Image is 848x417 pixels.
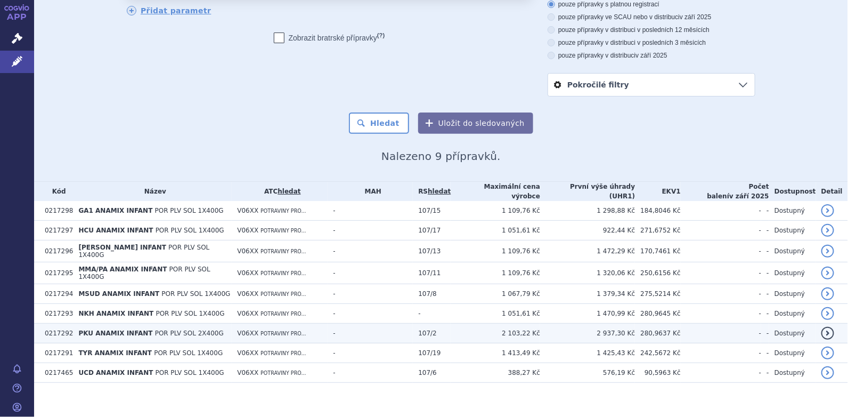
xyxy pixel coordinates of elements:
td: 1 472,29 Kč [540,240,635,262]
span: MSUD ANAMIX INFANT [78,290,159,298]
span: 107/2 [418,330,437,337]
td: 184,8046 Kč [635,201,681,221]
span: POTRAVINY PRO... [260,291,306,297]
td: Dostupný [769,221,816,240]
span: V06XX [237,349,258,357]
td: 1 413,49 Kč [451,343,540,363]
span: HCU ANAMIX INFANT [78,227,153,234]
td: Dostupný [769,304,816,324]
span: 107/17 [418,227,441,234]
span: POTRAVINY PRO... [260,350,306,356]
td: - [681,363,761,383]
td: 1 425,43 Kč [540,343,635,363]
td: 0217298 [39,201,73,221]
span: PKU ANAMIX INFANT [78,330,152,337]
span: POTRAVINY PRO... [260,331,306,336]
td: 90,5963 Kč [635,363,681,383]
td: - [761,201,769,221]
td: - [413,304,451,324]
td: - [761,304,769,324]
th: ATC [232,182,328,201]
td: 1 051,61 Kč [451,304,540,324]
button: Uložit do sledovaných [418,113,533,134]
td: - [681,262,761,284]
td: 2 103,22 Kč [451,324,540,343]
a: hledat [278,188,300,195]
span: 107/15 [418,207,441,214]
td: Dostupný [769,284,816,304]
td: - [761,363,769,383]
td: Dostupný [769,324,816,343]
span: POTRAVINY PRO... [260,248,306,254]
a: detail [821,224,834,237]
td: 250,6156 Kč [635,262,681,284]
span: NKH ANAMIX INFANT [78,310,153,317]
td: 922,44 Kč [540,221,635,240]
td: - [328,343,413,363]
th: Název [73,182,232,201]
span: v září 2025 [635,52,667,59]
td: - [328,201,413,221]
td: Dostupný [769,262,816,284]
th: Detail [816,182,848,201]
span: V06XX [237,227,258,234]
td: - [761,240,769,262]
td: 275,5214 Kč [635,284,681,304]
a: detail [821,245,834,258]
td: 0217296 [39,240,73,262]
th: Maximální cena výrobce [451,182,540,201]
label: pouze přípravky v distribuci v posledních 3 měsících [548,38,755,47]
span: POTRAVINY PRO... [260,370,306,376]
span: POR PLV SOL 1X400G [156,310,225,317]
td: 1 051,61 Kč [451,221,540,240]
th: První výše úhrady (UHR1) [540,182,635,201]
td: 170,7461 Kč [635,240,681,262]
span: Nalezeno 9 přípravků. [381,150,501,163]
span: POTRAVINY PRO... [260,311,306,317]
a: detail [821,267,834,279]
span: POR PLV SOL 1X400G [155,207,224,214]
span: POR PLV SOL 1X400G [154,349,223,357]
td: - [681,201,761,221]
span: V06XX [237,269,258,277]
td: Dostupný [769,240,816,262]
span: 107/11 [418,269,441,277]
span: V06XX [237,207,258,214]
label: pouze přípravky ve SCAU nebo v distribuci [548,13,755,21]
span: V06XX [237,247,258,255]
td: 1 298,88 Kč [540,201,635,221]
th: RS [413,182,451,201]
td: - [328,363,413,383]
td: 1 109,76 Kč [451,262,540,284]
td: 0217293 [39,304,73,324]
td: Dostupný [769,343,816,363]
td: 280,9637 Kč [635,324,681,343]
span: v září 2025 [729,193,769,200]
label: Zobrazit bratrské přípravky [274,33,385,43]
a: detail [821,327,834,340]
td: 1 067,79 Kč [451,284,540,304]
td: 1 109,76 Kč [451,201,540,221]
td: 0217294 [39,284,73,304]
td: 576,19 Kč [540,363,635,383]
td: - [681,221,761,240]
span: POR PLV SOL 1X400G [78,266,210,280]
td: - [328,324,413,343]
span: V06XX [237,369,258,376]
span: V06XX [237,330,258,337]
td: 242,5672 Kč [635,343,681,363]
span: GA1 ANAMIX INFANT [78,207,152,214]
a: detail [821,204,834,217]
td: 0217291 [39,343,73,363]
label: pouze přípravky v distribuci [548,51,755,60]
td: Dostupný [769,201,816,221]
td: 1 109,76 Kč [451,240,540,262]
td: - [761,262,769,284]
td: 0217465 [39,363,73,383]
span: POR PLV SOL 1X400G [161,290,230,298]
a: detail [821,347,834,359]
td: - [761,284,769,304]
td: - [328,221,413,240]
span: TYR ANAMIX INFANT [78,349,152,357]
td: - [761,343,769,363]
